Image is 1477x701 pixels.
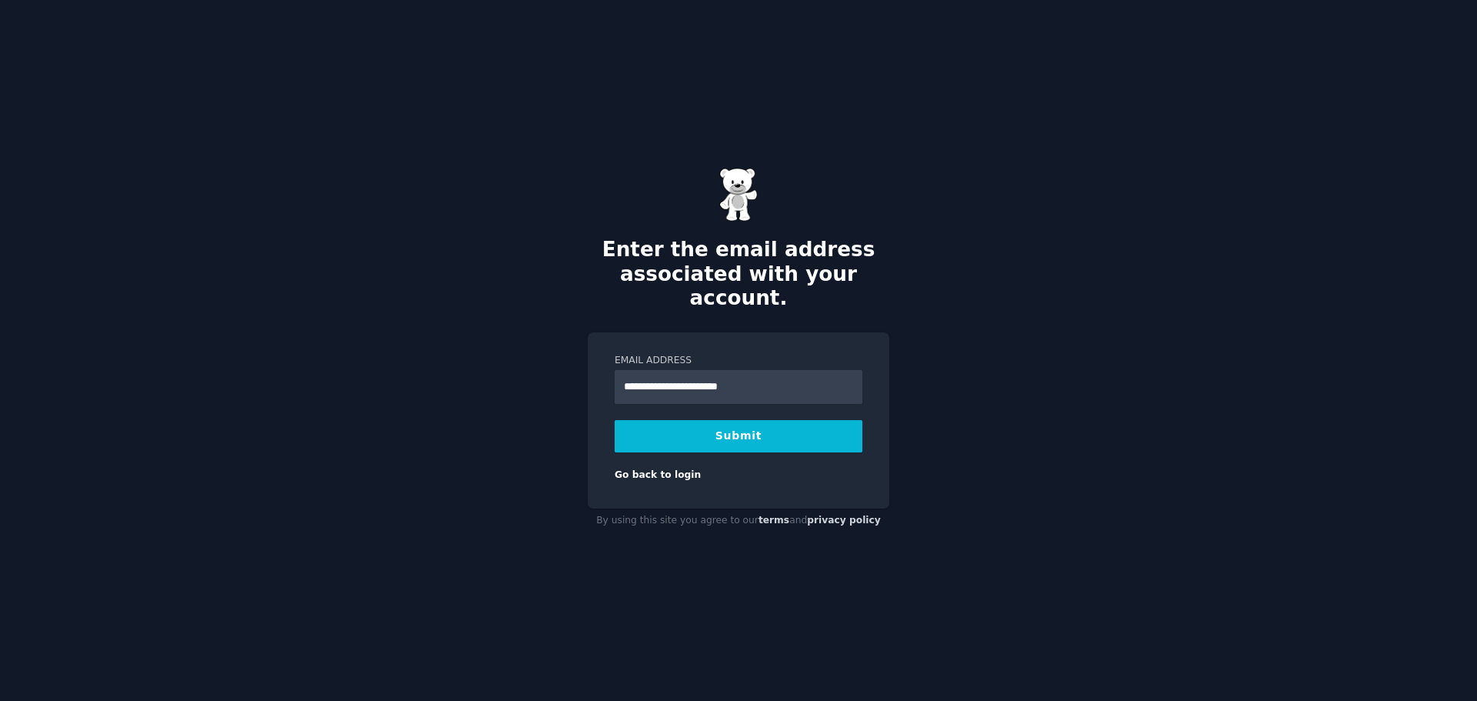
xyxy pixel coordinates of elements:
[807,515,881,526] a: privacy policy
[615,354,862,368] label: Email Address
[588,509,889,533] div: By using this site you agree to our and
[615,420,862,452] button: Submit
[588,238,889,311] h2: Enter the email address associated with your account.
[615,469,701,480] a: Go back to login
[719,168,758,222] img: Gummy Bear
[759,515,789,526] a: terms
